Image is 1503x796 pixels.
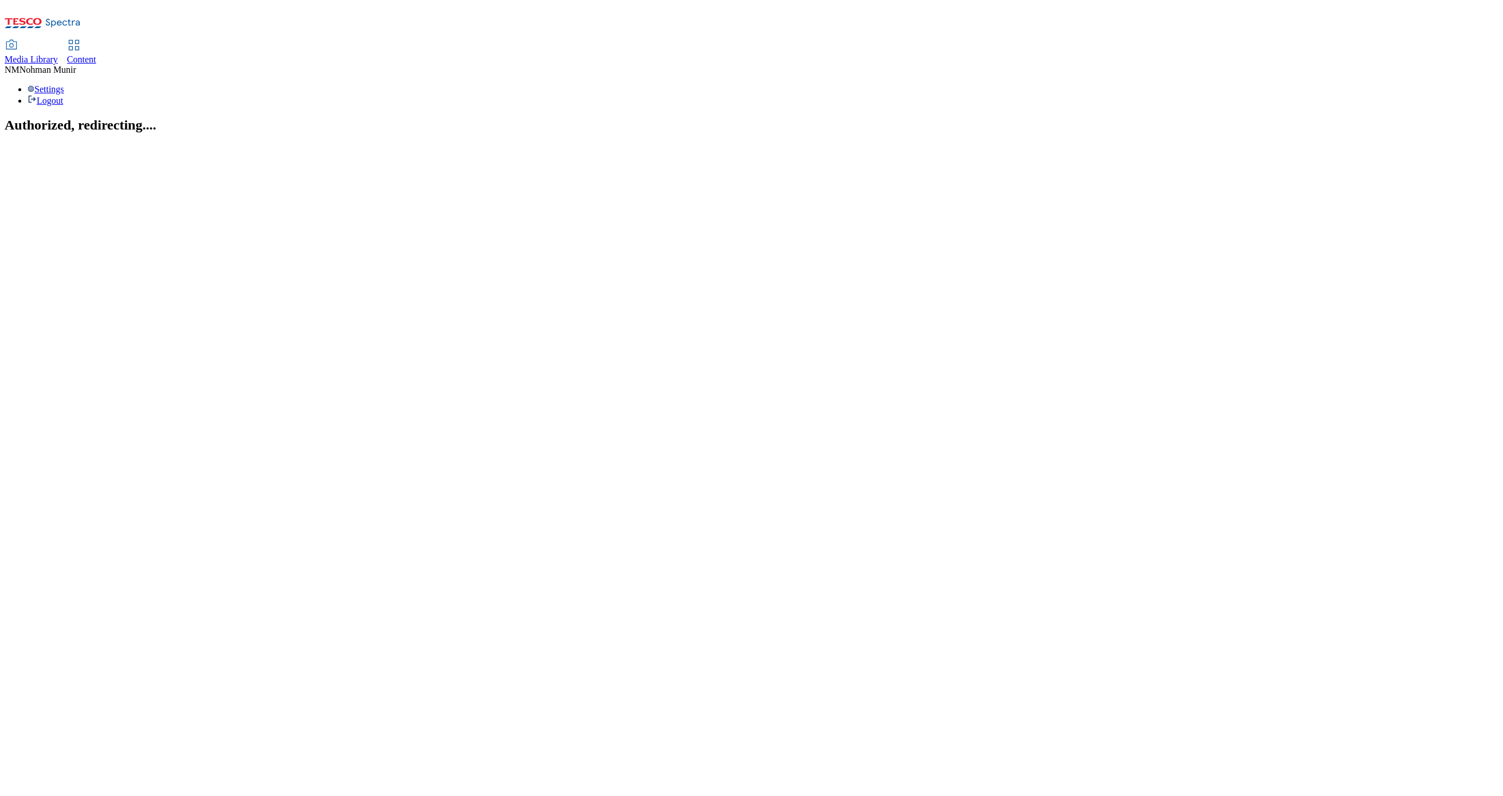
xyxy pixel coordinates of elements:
a: Media Library [5,41,58,65]
span: Content [67,54,96,64]
a: Content [67,41,96,65]
a: Logout [28,96,63,105]
h2: Authorized, redirecting.... [5,117,1498,133]
span: Media Library [5,54,58,64]
span: Nohman Munir [19,65,76,74]
span: NM [5,65,19,74]
a: Settings [28,84,64,94]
